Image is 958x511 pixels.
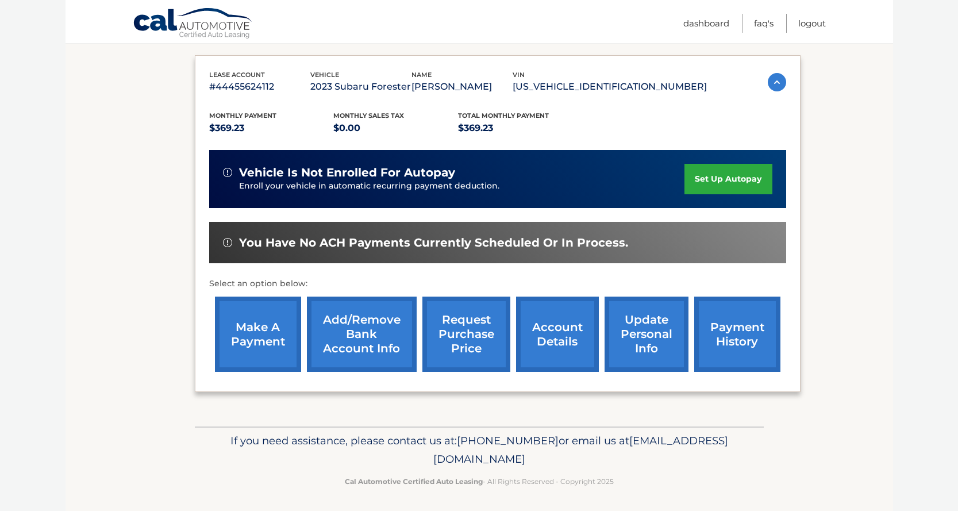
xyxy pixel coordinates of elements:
[333,120,458,136] p: $0.00
[333,112,404,120] span: Monthly sales Tax
[239,166,455,180] span: vehicle is not enrolled for autopay
[209,120,334,136] p: $369.23
[605,297,688,372] a: update personal info
[458,120,583,136] p: $369.23
[310,79,411,95] p: 2023 Subaru Forester
[798,14,826,33] a: Logout
[202,432,756,468] p: If you need assistance, please contact us at: or email us at
[307,297,417,372] a: Add/Remove bank account info
[411,79,513,95] p: [PERSON_NAME]
[694,297,780,372] a: payment history
[223,168,232,177] img: alert-white.svg
[215,297,301,372] a: make a payment
[239,236,628,250] span: You have no ACH payments currently scheduled or in process.
[209,71,265,79] span: lease account
[458,112,549,120] span: Total Monthly Payment
[209,112,276,120] span: Monthly Payment
[513,71,525,79] span: vin
[310,71,339,79] span: vehicle
[516,297,599,372] a: account details
[209,277,786,291] p: Select an option below:
[684,164,772,194] a: set up autopay
[754,14,774,33] a: FAQ's
[209,79,310,95] p: #44455624112
[202,475,756,487] p: - All Rights Reserved - Copyright 2025
[345,477,483,486] strong: Cal Automotive Certified Auto Leasing
[422,297,510,372] a: request purchase price
[411,71,432,79] span: name
[768,73,786,91] img: accordion-active.svg
[239,180,685,193] p: Enroll your vehicle in automatic recurring payment deduction.
[683,14,729,33] a: Dashboard
[133,7,253,41] a: Cal Automotive
[513,79,707,95] p: [US_VEHICLE_IDENTIFICATION_NUMBER]
[433,434,728,466] span: [EMAIL_ADDRESS][DOMAIN_NAME]
[457,434,559,447] span: [PHONE_NUMBER]
[223,238,232,247] img: alert-white.svg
